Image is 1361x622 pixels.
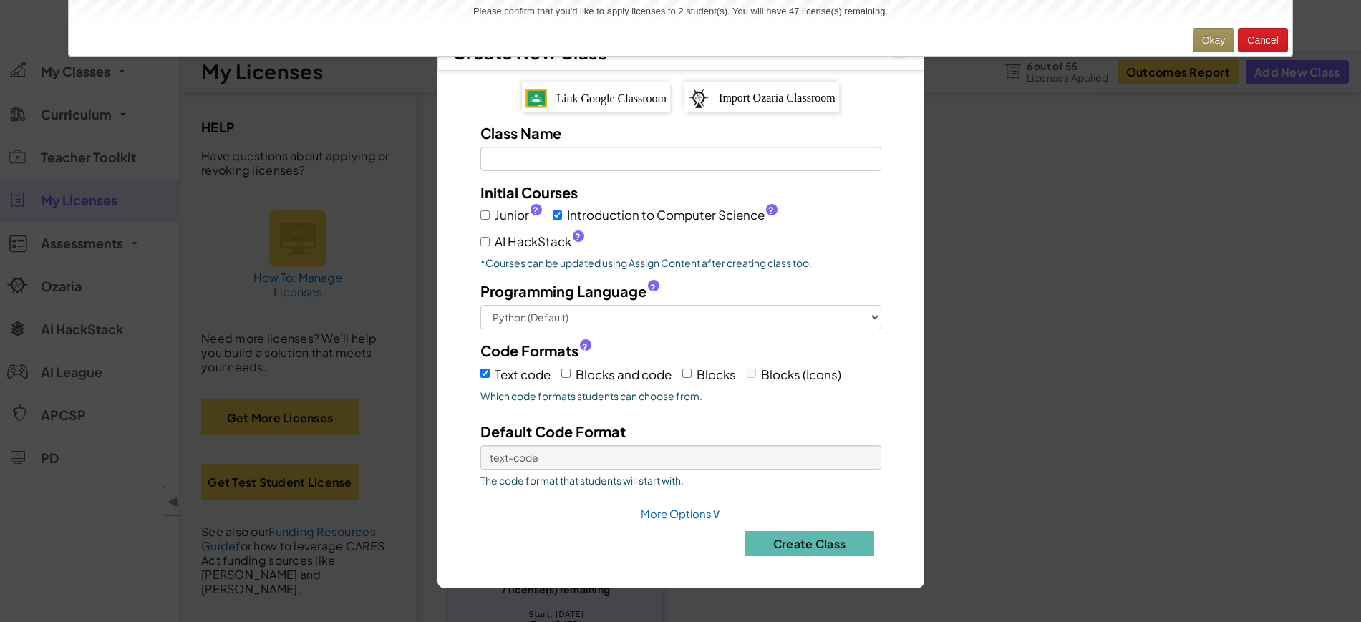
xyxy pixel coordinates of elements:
input: AI HackStack? [480,237,490,246]
span: Default Code Format [480,422,626,440]
span: Class Name [480,124,561,142]
input: Text code [480,369,490,378]
span: Link Google Classroom [556,92,667,105]
input: Blocks [682,369,692,378]
button: Create Class [745,531,874,556]
span: Code Formats [480,340,578,361]
span: ? [533,205,538,216]
input: Blocks (Icons) [747,369,756,378]
label: Initial Courses [480,182,578,203]
span: ? [575,231,581,243]
span: The code format that students will start with. [480,473,881,487]
span: Blocks [697,366,736,382]
span: Which code formats students can choose from. [480,389,881,403]
span: Blocks and code [576,366,672,382]
span: AI HackStack [495,231,584,252]
input: Introduction to Computer Science? [553,210,562,220]
a: More Options [641,507,721,520]
img: ozaria-logo.png [688,88,709,108]
span: ? [768,205,774,216]
img: IconGoogleClassroom.svg [525,89,547,107]
span: Please confirm that you'd like to apply licenses to 2 student(s). You will have 47 license(s) rem... [473,6,888,16]
span: Blocks (Icons) [761,366,841,382]
span: Introduction to Computer Science [567,205,778,225]
span: Junior [495,205,542,225]
p: *Courses can be updated using Assign Content after creating class too. [480,256,881,270]
span: Text code [495,366,551,382]
input: Junior? [480,210,490,220]
span: Programming Language [480,281,646,301]
span: ? [650,282,656,293]
button: Cancel [1238,28,1288,52]
button: Okay [1193,28,1235,52]
span: Import Ozaria Classroom [719,92,836,104]
span: ? [582,341,588,353]
input: Blocks and code [561,369,571,378]
span: ∨ [712,505,721,521]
